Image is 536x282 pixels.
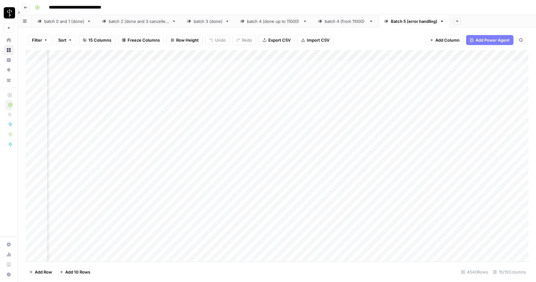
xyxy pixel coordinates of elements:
[268,37,291,43] span: Export CSV
[4,269,14,279] button: Help + Support
[44,18,84,24] div: batch 0 and 1 (done)
[4,249,14,259] a: Usage
[32,37,42,43] span: Filter
[259,35,295,45] button: Export CSV
[235,15,313,28] a: batch 4 (done up to 11000)
[466,35,513,45] button: Add Power Agent
[28,35,52,45] button: Filter
[4,239,14,249] a: Settings
[65,269,90,275] span: Add 10 Rows
[25,267,56,277] button: Add Row
[4,35,14,45] a: Home
[325,18,366,24] div: batch 4 (from 11000)
[4,45,14,55] a: Browse
[297,35,334,45] button: Import CSV
[4,65,14,75] a: Opportunities
[88,37,111,43] span: 15 Columns
[307,37,329,43] span: Import CSV
[391,18,437,24] div: Batch 5 (error handling)
[4,75,14,85] a: Your Data
[181,15,235,28] a: batch 3 (done)
[4,259,14,269] a: Learning Hub
[97,15,181,28] a: batch 2 (done and 3 cancelled)
[459,267,491,277] div: 4540 Rows
[215,37,226,43] span: Undo
[166,35,203,45] button: Row Height
[313,15,379,28] a: batch 4 (from 11000)
[58,37,66,43] span: Sort
[128,37,160,43] span: Freeze Columns
[35,269,52,275] span: Add Row
[426,35,464,45] button: Add Column
[4,55,14,65] a: Insights
[232,35,256,45] button: Redo
[242,37,252,43] span: Redo
[435,37,460,43] span: Add Column
[4,5,14,21] button: Workspace: LP Production Workloads
[476,37,510,43] span: Add Power Agent
[379,15,449,28] a: Batch 5 (error handling)
[247,18,300,24] div: batch 4 (done up to 11000)
[109,18,169,24] div: batch 2 (done and 3 cancelled)
[491,267,528,277] div: 15/15 Columns
[56,267,94,277] button: Add 10 Rows
[194,18,223,24] div: batch 3 (done)
[176,37,199,43] span: Row Height
[32,15,97,28] a: batch 0 and 1 (done)
[118,35,164,45] button: Freeze Columns
[4,7,15,18] img: LP Production Workloads Logo
[54,35,76,45] button: Sort
[79,35,115,45] button: 15 Columns
[205,35,230,45] button: Undo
